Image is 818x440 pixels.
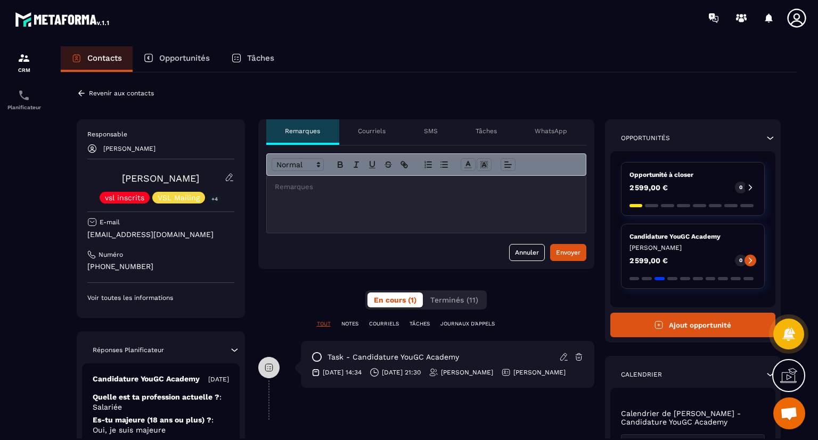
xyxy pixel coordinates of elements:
p: task - Candidature YouGC Academy [328,352,459,362]
p: Remarques [285,127,320,135]
p: E-mail [100,218,120,226]
p: Opportunités [159,53,210,63]
p: NOTES [341,320,358,328]
span: En cours (1) [374,296,416,304]
p: Responsable [87,130,234,138]
button: En cours (1) [367,292,423,307]
p: [PERSON_NAME] [629,243,757,252]
button: Terminés (11) [424,292,485,307]
p: 2 599,00 € [629,257,668,264]
a: schedulerschedulerPlanificateur [3,81,45,118]
p: Opportunité à closer [629,170,757,179]
p: [PERSON_NAME] [441,368,493,377]
p: Quelle est ta profession actuelle ? [93,392,229,412]
p: [PERSON_NAME] [513,368,566,377]
p: Candidature YouGC Academy [629,232,757,241]
p: [DATE] 21:30 [382,368,421,377]
p: [DATE] 14:34 [323,368,362,377]
p: VSL Mailing [158,194,200,201]
a: formationformationCRM [3,44,45,81]
p: Calendrier de [PERSON_NAME] - Candidature YouGC Academy [621,409,765,426]
div: Envoyer [556,247,580,258]
button: Annuler [509,244,545,261]
p: Revenir aux contacts [89,89,154,97]
button: Envoyer [550,244,586,261]
p: Tâches [476,127,497,135]
p: Contacts [87,53,122,63]
p: 0 [739,257,742,264]
p: [PHONE_NUMBER] [87,262,234,272]
p: Candidature YouGC Academy [93,374,200,384]
p: Numéro [99,250,123,259]
p: Réponses Planificateur [93,346,164,354]
p: JOURNAUX D'APPELS [440,320,495,328]
a: Ouvrir le chat [773,397,805,429]
p: Calendrier [621,370,662,379]
img: scheduler [18,89,30,102]
p: Es-tu majeure (18 ans ou plus) ? [93,415,229,435]
p: CRM [3,67,45,73]
p: Voir toutes les informations [87,294,234,302]
a: Opportunités [133,46,220,72]
p: COURRIELS [369,320,399,328]
p: 2 599,00 € [629,184,668,191]
p: Tâches [247,53,274,63]
img: logo [15,10,111,29]
a: Tâches [220,46,285,72]
p: TÂCHES [410,320,430,328]
p: Opportunités [621,134,670,142]
p: [EMAIL_ADDRESS][DOMAIN_NAME] [87,230,234,240]
p: WhatsApp [535,127,567,135]
a: Contacts [61,46,133,72]
p: 0 [739,184,742,191]
p: vsl inscrits [105,194,144,201]
a: [PERSON_NAME] [122,173,199,184]
p: [PERSON_NAME] [103,145,156,152]
p: [DATE] [208,375,229,384]
p: Courriels [358,127,386,135]
p: SMS [424,127,438,135]
button: Ajout opportunité [610,313,776,337]
p: +4 [208,193,222,205]
span: Terminés (11) [430,296,478,304]
p: TOUT [317,320,331,328]
p: Planificateur [3,104,45,110]
img: formation [18,52,30,64]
